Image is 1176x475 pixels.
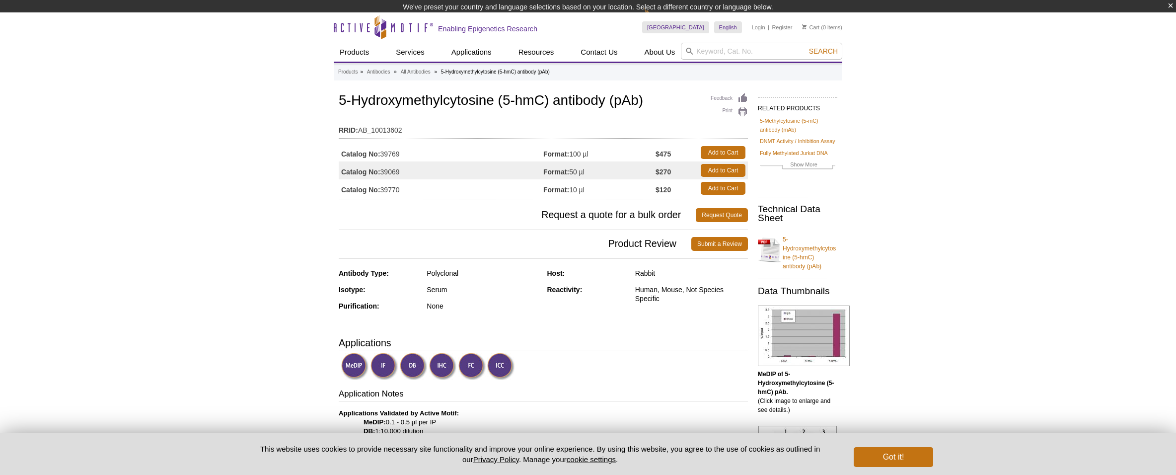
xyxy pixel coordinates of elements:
[341,150,380,158] strong: Catalog No:
[390,43,431,62] a: Services
[473,455,519,464] a: Privacy Policy
[334,43,375,62] a: Products
[809,47,838,55] span: Search
[642,21,709,33] a: [GEOGRAPHIC_DATA]
[656,185,671,194] strong: $120
[338,68,358,77] a: Products
[429,353,456,380] img: Immunohistochemistry Validated
[458,353,486,380] img: Flow Cytometry Validated
[760,116,835,134] a: 5-Methylcytosine (5-mC) antibody (mAb)
[339,126,358,135] strong: RRID:
[854,447,933,467] button: Got it!
[487,353,514,380] img: Immunocytochemistry Validated
[438,24,537,33] h2: Enabling Epigenetics Research
[806,47,841,56] button: Search
[760,160,835,171] a: Show More
[339,335,748,350] h3: Applications
[341,167,380,176] strong: Catalog No:
[802,24,819,31] a: Cart
[394,69,397,75] li: »
[696,208,748,222] a: Request Quote
[758,97,837,115] h2: RELATED PRODUCTS
[543,179,656,197] td: 10 µl
[339,409,459,417] b: Applications Validated by Active Motif:
[543,185,569,194] strong: Format:
[513,43,560,62] a: Resources
[360,69,363,75] li: »
[656,150,671,158] strong: $475
[339,237,691,251] span: Product Review
[772,24,792,31] a: Register
[681,43,842,60] input: Keyword, Cat. No.
[543,144,656,161] td: 100 µl
[427,285,539,294] div: Serum
[339,302,379,310] strong: Purification:
[339,120,748,136] td: AB_10013602
[547,286,583,294] strong: Reactivity:
[768,21,769,33] li: |
[364,418,386,426] strong: MeDIP:
[364,427,375,435] strong: DB:
[543,167,569,176] strong: Format:
[691,237,748,251] a: Submit a Review
[752,24,765,31] a: Login
[701,164,745,177] a: Add to Cart
[760,149,828,158] a: Fully Methylated Jurkat DNA
[427,269,539,278] div: Polyclonal
[714,21,742,33] a: English
[802,21,842,33] li: (0 items)
[644,7,670,31] img: Change Here
[639,43,681,62] a: About Us
[339,179,543,197] td: 39770
[758,306,850,366] img: 5-Hydroxymethylcytosine (5-hmC) antibody (pAb) tested by MeDIP analysis.
[758,229,837,271] a: 5-Hydroxymethylcytosine (5-hmC) antibody (pAb)
[635,269,748,278] div: Rabbit
[339,93,748,110] h1: 5-Hydroxymethylcytosine (5-hmC) antibody (pAb)
[711,93,748,104] a: Feedback
[701,146,745,159] a: Add to Cart
[401,68,431,77] a: All Antibodies
[758,205,837,223] h2: Technical Data Sheet
[341,353,368,380] img: Methyl-DNA Immunoprecipitation Validated
[339,286,366,294] strong: Isotype:
[339,161,543,179] td: 39069
[400,353,427,380] img: Dot Blot Validated
[367,68,390,77] a: Antibodies
[567,455,616,464] button: cookie settings
[802,24,807,29] img: Your Cart
[701,182,745,195] a: Add to Cart
[339,269,389,277] strong: Antibody Type:
[341,185,380,194] strong: Catalog No:
[543,161,656,179] td: 50 µl
[711,106,748,117] a: Print
[760,137,835,146] a: DNMT Activity / Inhibition Assay
[758,371,834,396] b: MeDIP of 5-Hydroxymethylcytosine (5-hmC) pAb.
[758,370,837,414] p: (Click image to enlarge and see details.)
[427,302,539,311] div: None
[758,287,837,296] h2: Data Thumbnails
[656,167,671,176] strong: $270
[635,285,748,303] div: Human, Mouse, Not Species Specific
[243,444,837,465] p: This website uses cookies to provide necessary site functionality and improve your online experie...
[370,353,398,380] img: Immunofluorescence Validated
[547,269,565,277] strong: Host:
[445,43,498,62] a: Applications
[339,388,748,402] h3: Application Notes
[339,208,696,222] span: Request a quote for a bulk order
[339,144,543,161] td: 39769
[339,409,748,436] p: 0.1 - 0.5 µl per IP 1:10,000 dilution
[434,69,437,75] li: »
[575,43,623,62] a: Contact Us
[543,150,569,158] strong: Format:
[441,69,550,75] li: 5-Hydroxymethylcytosine (5-hmC) antibody (pAb)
